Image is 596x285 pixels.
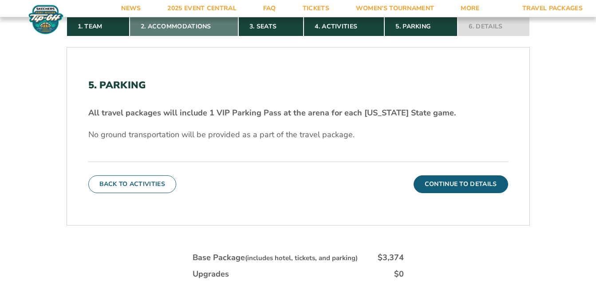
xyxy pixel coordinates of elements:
a: 3. Seats [238,17,304,36]
div: $0 [394,269,404,280]
small: (includes hotel, tickets, and parking) [245,253,358,262]
p: No ground transportation will be provided as a part of the travel package. [88,129,508,140]
div: Base Package [193,252,358,263]
a: 2. Accommodations [130,17,238,36]
h2: 5. Parking [88,79,508,91]
div: Upgrades [193,269,229,280]
a: 1. Team [67,17,130,36]
button: Continue To Details [414,175,508,193]
strong: All travel packages will include 1 VIP Parking Pass at the arena for each [US_STATE] State game. [88,107,456,118]
img: Fort Myers Tip-Off [27,4,65,35]
button: Back To Activities [88,175,176,193]
a: 4. Activities [304,17,384,36]
div: $3,374 [378,252,404,263]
